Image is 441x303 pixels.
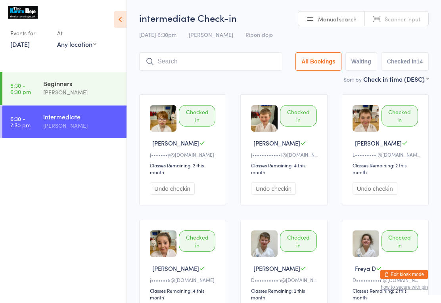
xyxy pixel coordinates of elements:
div: Checked in [179,230,215,252]
button: Undo checkin [353,182,397,195]
div: [PERSON_NAME] [43,88,120,97]
button: Undo checkin [150,182,195,195]
div: Beginners [43,79,120,88]
a: 5:30 -6:30 pmBeginners[PERSON_NAME] [2,72,127,105]
button: All Bookings [295,52,341,71]
label: Sort by [343,75,362,83]
button: how to secure with pin [381,284,428,290]
div: Events for [10,27,49,40]
time: 5:30 - 6:30 pm [10,82,31,95]
span: [PERSON_NAME] [152,139,199,147]
img: image1740486914.png [150,105,176,132]
img: The karate dojo [8,6,38,19]
div: Checked in [382,230,418,252]
div: j•••••••5@[DOMAIN_NAME] [150,276,218,283]
span: Ripon dojo [245,31,273,38]
div: Checked in [382,105,418,127]
div: Classes Remaining: 4 this month [251,162,319,175]
div: Checked in [280,105,316,127]
div: Classes Remaining: 2 this month [353,162,420,175]
span: Scanner input [385,15,420,23]
div: 14 [416,58,423,65]
div: Check in time (DESC) [363,75,429,83]
time: 6:30 - 7:30 pm [10,115,31,128]
div: Checked in [280,230,316,252]
div: intermediate [43,112,120,121]
span: [PERSON_NAME] [189,31,233,38]
img: image1740486966.png [150,230,176,257]
div: D••••••••••n@[DOMAIN_NAME] [353,276,420,283]
div: [PERSON_NAME] [43,121,120,130]
img: image1740487175.png [251,105,278,132]
img: image1641573718.png [251,230,278,257]
button: Waiting [345,52,377,71]
div: Any location [57,40,96,48]
span: [DATE] 6:30pm [139,31,176,38]
h2: intermediate Check-in [139,11,429,24]
div: Classes Remaining: 2 this month [353,287,420,301]
img: image1641573825.png [353,230,379,257]
span: Freya D [355,264,376,272]
div: Checked in [179,105,215,127]
div: j••••••••••••1@[DOMAIN_NAME] [251,151,319,158]
a: 6:30 -7:30 pmintermediate[PERSON_NAME] [2,105,127,138]
div: Classes Remaining: 2 this month [150,162,218,175]
div: L•••••••••l@[DOMAIN_NAME] [353,151,420,158]
span: Manual search [318,15,357,23]
div: Classes Remaining: 2 this month [251,287,319,301]
button: Undo checkin [251,182,296,195]
img: image1740486941.png [353,105,379,132]
div: D••••••••••n@[DOMAIN_NAME] [251,276,319,283]
span: [PERSON_NAME] [253,264,300,272]
span: [PERSON_NAME] [253,139,300,147]
span: [PERSON_NAME] [152,264,199,272]
input: Search [139,52,282,71]
button: Checked in14 [381,52,429,71]
button: Exit kiosk mode [380,270,428,279]
div: j•••••••y@[DOMAIN_NAME] [150,151,218,158]
a: [DATE] [10,40,30,48]
span: [PERSON_NAME] [355,139,402,147]
div: At [57,27,96,40]
div: Classes Remaining: 4 this month [150,287,218,301]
